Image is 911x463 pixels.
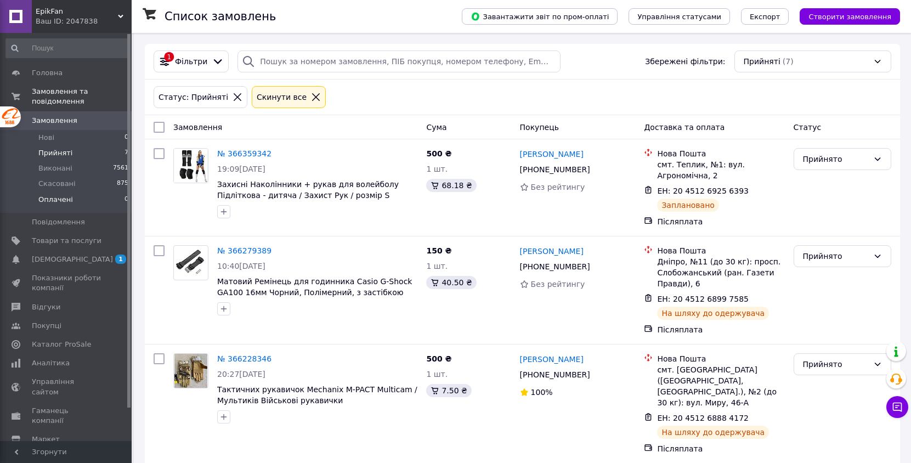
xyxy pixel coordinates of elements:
span: 10:40[DATE] [217,262,265,270]
button: Створити замовлення [800,8,900,25]
span: 0 [125,133,128,143]
span: Каталог ProSale [32,340,91,349]
img: Фото товару [174,249,208,276]
a: Фото товару [173,353,208,388]
a: № 366359342 [217,149,271,158]
div: 68.18 ₴ [426,179,476,192]
div: Дніпро, №11 (до 30 кг): просп. Слобожанський (ран. Газети Правди), 6 [657,256,784,289]
div: Нова Пошта [657,245,784,256]
span: Скасовані [38,179,76,189]
span: EpikFan [36,7,118,16]
span: 19:09[DATE] [217,165,265,173]
div: Cкинути все [254,91,309,103]
span: 0 [125,195,128,205]
a: Матовий Ремінець для годинника Casio G-Shock GA100 16мм Чорний, Полімерний, з застібкою Наручний ... [217,277,412,308]
span: 1 шт. [426,370,448,379]
h1: Список замовлень [165,10,276,23]
span: ЕН: 20 4512 6899 7585 [657,295,749,303]
span: Відгуки [32,302,60,312]
div: Заплановано [657,199,719,212]
span: Управління статусами [637,13,721,21]
div: смт. Теплик, №1: вул. Агрономічна, 2 [657,159,784,181]
div: Статус: Прийняті [156,91,230,103]
div: На шляху до одержувача [657,426,769,439]
span: [PHONE_NUMBER] [520,370,590,379]
span: Товари та послуги [32,236,101,246]
div: Нова Пошта [657,148,784,159]
div: Прийнято [803,358,869,370]
span: Гаманець компанії [32,406,101,426]
span: Управління сайтом [32,377,101,397]
span: Прийняті [38,148,72,158]
a: Фото товару [173,148,208,183]
span: (7) [783,57,794,66]
span: Cума [426,123,446,132]
span: [PHONE_NUMBER] [520,262,590,271]
span: Маркет [32,434,60,444]
span: Замовлення [32,116,77,126]
a: Створити замовлення [789,12,900,20]
span: Без рейтингу [531,183,585,191]
a: № 366228346 [217,354,271,363]
button: Завантажити звіт по пром-оплаті [462,8,618,25]
span: Показники роботи компанії [32,273,101,293]
span: 500 ₴ [426,149,451,158]
span: Нові [38,133,54,143]
span: Аналітика [32,358,70,368]
span: 500 ₴ [426,354,451,363]
span: [PHONE_NUMBER] [520,165,590,174]
span: Статус [794,123,822,132]
div: Післяплата [657,443,784,454]
span: Покупці [32,321,61,331]
a: Тактичних рукавичок Mechanix M-PACT Multicam / Мультиків Військові рукавички [217,385,417,405]
span: Замовлення та повідомлення [32,87,132,106]
img: Фото товару [174,354,208,388]
div: Післяплата [657,216,784,227]
div: 40.50 ₴ [426,276,476,289]
img: Фото товару [174,149,208,183]
a: Фото товару [173,245,208,280]
div: Нова Пошта [657,353,784,364]
span: ЕН: 20 4512 6925 6393 [657,187,749,195]
span: 1 [115,255,126,264]
div: смт. [GEOGRAPHIC_DATA] ([GEOGRAPHIC_DATA], [GEOGRAPHIC_DATA].), №2 (до 30 кг): вул. Миру, 46-А [657,364,784,408]
span: Завантажити звіт по пром-оплаті [471,12,609,21]
span: 7 [125,148,128,158]
span: Повідомлення [32,217,85,227]
a: [PERSON_NAME] [520,149,584,160]
span: 1 шт. [426,262,448,270]
span: ЕН: 20 4512 6888 4172 [657,414,749,422]
span: Фільтри [175,56,207,67]
button: Експорт [741,8,789,25]
a: Захисні Наколінники + рукав для волейболу Підліткова - дитяча / Захист Рук / розмір S [217,180,399,200]
input: Пошук [5,38,129,58]
span: Оплачені [38,195,73,205]
a: № 366279389 [217,246,271,255]
span: Прийняті [744,56,780,67]
span: Виконані [38,163,72,173]
span: Створити замовлення [808,13,891,21]
span: 875 [117,179,128,189]
a: [PERSON_NAME] [520,354,584,365]
span: 20:27[DATE] [217,370,265,379]
button: Чат з покупцем [886,396,908,418]
div: Прийнято [803,250,869,262]
span: 7561 [113,163,128,173]
a: [PERSON_NAME] [520,246,584,257]
button: Управління статусами [629,8,730,25]
input: Пошук за номером замовлення, ПІБ покупця, номером телефону, Email, номером накладної [237,50,561,72]
span: Головна [32,68,63,78]
span: Доставка та оплата [644,123,725,132]
span: [DEMOGRAPHIC_DATA] [32,255,113,264]
span: Покупець [520,123,559,132]
div: Ваш ID: 2047838 [36,16,132,26]
div: Післяплата [657,324,784,335]
div: Прийнято [803,153,869,165]
span: Збережені фільтри: [645,56,725,67]
span: Експорт [750,13,780,21]
span: Замовлення [173,123,222,132]
span: 150 ₴ [426,246,451,255]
